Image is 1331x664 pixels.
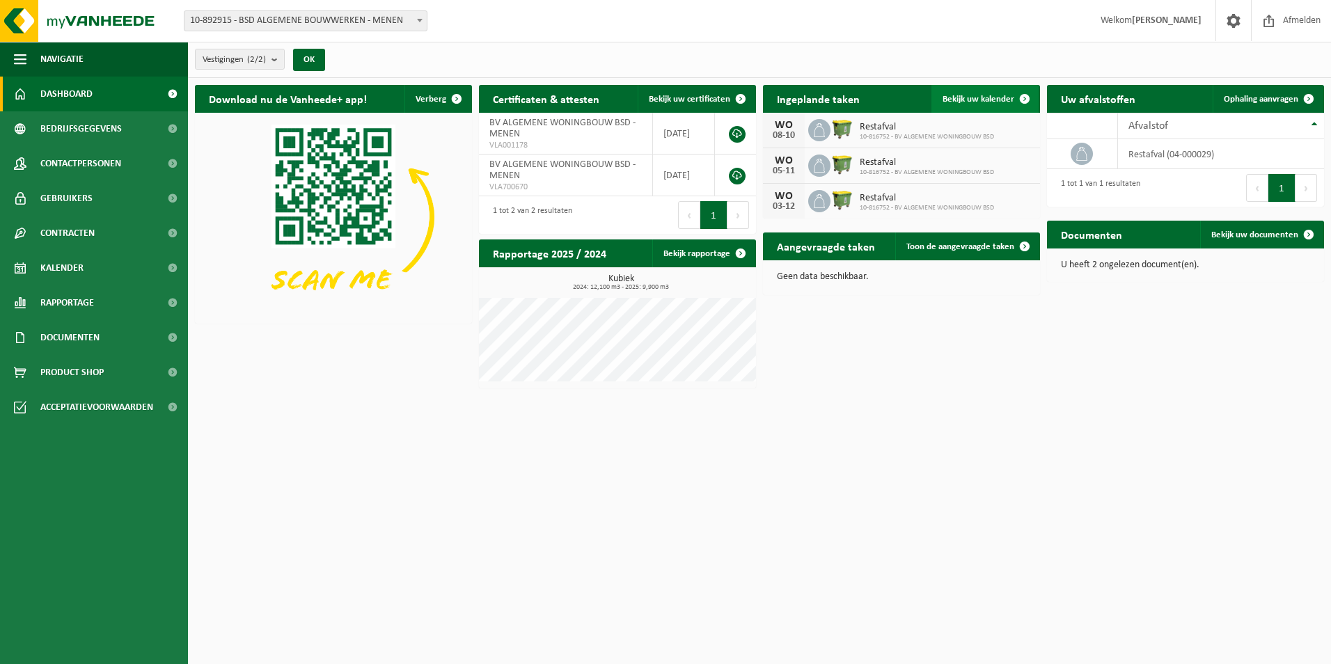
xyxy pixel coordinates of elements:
[830,152,854,176] img: WB-1100-HPE-GN-50
[638,85,755,113] a: Bekijk uw certificaten
[1118,139,1324,169] td: restafval (04-000029)
[770,191,798,202] div: WO
[860,157,994,168] span: Restafval
[195,113,472,321] img: Download de VHEPlus App
[678,201,700,229] button: Previous
[770,120,798,131] div: WO
[653,113,715,155] td: [DATE]
[860,168,994,177] span: 10-816752 - BV ALGEMENE WONINGBOUW BSD
[184,11,427,31] span: 10-892915 - BSD ALGEMENE BOUWWERKEN - MENEN
[404,85,471,113] button: Verberg
[489,118,636,139] span: BV ALGEMENE WONINGBOUW BSD - MENEN
[1047,221,1136,248] h2: Documenten
[40,320,100,355] span: Documenten
[203,49,266,70] span: Vestigingen
[931,85,1039,113] a: Bekijk uw kalender
[727,201,749,229] button: Next
[652,239,755,267] a: Bekijk rapportage
[700,201,727,229] button: 1
[943,95,1014,104] span: Bekijk uw kalender
[486,200,572,230] div: 1 tot 2 van 2 resultaten
[293,49,325,71] button: OK
[195,49,285,70] button: Vestigingen(2/2)
[1295,174,1317,202] button: Next
[486,274,756,291] h3: Kubiek
[1132,15,1202,26] strong: [PERSON_NAME]
[1200,221,1323,248] a: Bekijk uw documenten
[1213,85,1323,113] a: Ophaling aanvragen
[489,159,636,181] span: BV ALGEMENE WONINGBOUW BSD - MENEN
[486,284,756,291] span: 2024: 12,100 m3 - 2025: 9,900 m3
[40,251,84,285] span: Kalender
[1061,260,1310,270] p: U heeft 2 ongelezen document(en).
[40,111,122,146] span: Bedrijfsgegevens
[770,166,798,176] div: 05-11
[195,85,381,112] h2: Download nu de Vanheede+ app!
[763,85,874,112] h2: Ingeplande taken
[1246,174,1268,202] button: Previous
[860,122,994,133] span: Restafval
[40,216,95,251] span: Contracten
[1224,95,1298,104] span: Ophaling aanvragen
[777,272,1026,282] p: Geen data beschikbaar.
[416,95,446,104] span: Verberg
[653,155,715,196] td: [DATE]
[184,10,427,31] span: 10-892915 - BSD ALGEMENE BOUWWERKEN - MENEN
[489,182,642,193] span: VLA700670
[479,85,613,112] h2: Certificaten & attesten
[1054,173,1140,203] div: 1 tot 1 van 1 resultaten
[40,146,121,181] span: Contactpersonen
[40,77,93,111] span: Dashboard
[479,239,620,267] h2: Rapportage 2025 / 2024
[40,42,84,77] span: Navigatie
[40,285,94,320] span: Rapportage
[489,140,642,151] span: VLA001178
[1268,174,1295,202] button: 1
[770,202,798,212] div: 03-12
[830,117,854,141] img: WB-1100-HPE-GN-50
[40,181,93,216] span: Gebruikers
[906,242,1014,251] span: Toon de aangevraagde taken
[649,95,730,104] span: Bekijk uw certificaten
[895,232,1039,260] a: Toon de aangevraagde taken
[770,131,798,141] div: 08-10
[830,188,854,212] img: WB-1100-HPE-GN-50
[763,232,889,260] h2: Aangevraagde taken
[40,355,104,390] span: Product Shop
[40,390,153,425] span: Acceptatievoorwaarden
[1128,120,1168,132] span: Afvalstof
[247,55,266,64] count: (2/2)
[860,133,994,141] span: 10-816752 - BV ALGEMENE WONINGBOUW BSD
[1211,230,1298,239] span: Bekijk uw documenten
[860,204,994,212] span: 10-816752 - BV ALGEMENE WONINGBOUW BSD
[770,155,798,166] div: WO
[860,193,994,204] span: Restafval
[1047,85,1149,112] h2: Uw afvalstoffen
